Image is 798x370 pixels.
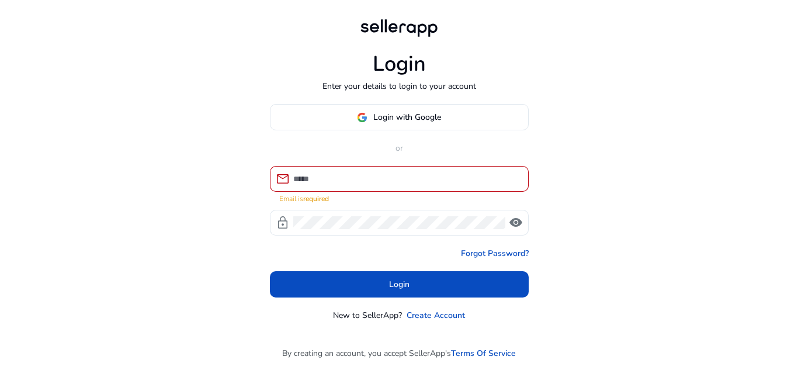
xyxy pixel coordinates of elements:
img: google-logo.svg [357,112,367,123]
p: New to SellerApp? [333,309,402,321]
h1: Login [373,51,426,77]
span: Login [389,278,410,291]
p: or [270,142,529,154]
span: Login with Google [373,111,441,123]
a: Create Account [407,309,465,321]
a: Forgot Password? [461,247,529,260]
a: Terms Of Service [451,347,516,359]
p: Enter your details to login to your account [322,80,476,92]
